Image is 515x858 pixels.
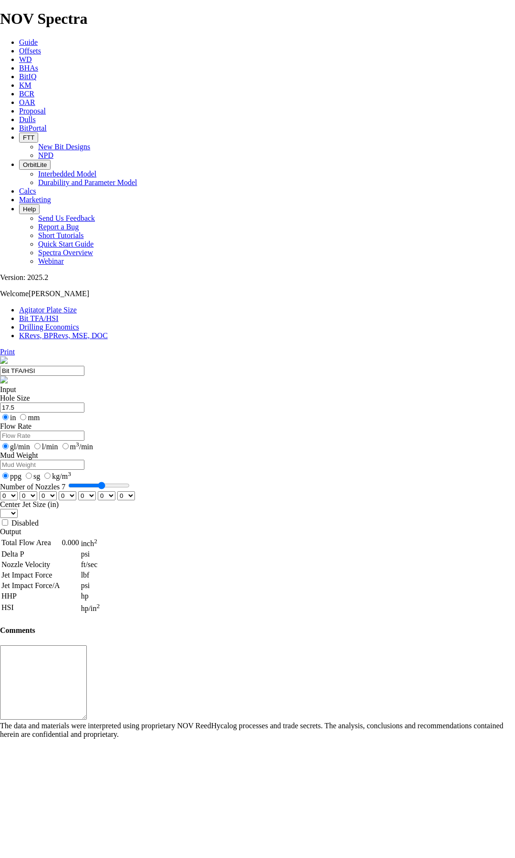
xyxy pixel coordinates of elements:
[26,473,32,479] input: sg
[19,64,38,72] a: BHAs
[19,98,35,106] a: OAR
[81,570,101,580] td: lbf
[19,306,77,314] a: Agitator Plate Size
[19,187,36,195] a: Calcs
[19,90,34,98] a: BCR
[2,414,9,420] input: in
[19,323,79,331] a: Drilling Economics
[44,473,51,479] input: kg/m3
[19,55,32,63] a: WD
[1,602,61,613] td: HSI
[19,81,31,89] a: KM
[68,470,71,477] sup: 3
[19,72,36,81] a: BitIQ
[97,602,100,610] sup: 2
[18,413,40,422] label: mm
[2,473,9,479] input: ppg
[38,143,90,151] a: New Bit Designs
[19,331,108,340] a: KRevs, BPRevs, MSE, DOC
[19,38,38,46] a: Guide
[23,134,34,141] span: FTT
[19,115,36,124] a: Dulls
[38,170,96,178] a: Interbedded Model
[29,289,89,298] span: [PERSON_NAME]
[38,240,93,248] a: Quick Start Guide
[38,248,93,257] a: Spectra Overview
[19,47,41,55] a: Offsets
[38,214,95,222] a: Send Us Feedback
[81,602,101,613] td: hp/in
[94,538,97,545] sup: 2
[34,443,41,449] input: l/min
[76,441,79,448] sup: 3
[19,160,51,170] button: OrbitLite
[81,549,101,559] td: psi
[23,472,40,480] label: sg
[19,204,40,214] button: Help
[81,537,101,548] td: inch
[19,107,46,115] a: Proposal
[62,443,69,449] input: m3/min
[81,581,101,590] td: psi
[38,231,84,239] a: Short Tutorials
[11,519,39,527] label: Disabled
[32,443,58,451] label: l/min
[81,591,101,601] td: hp
[23,161,47,168] span: OrbitLite
[1,549,61,559] td: Delta P
[1,560,61,569] td: Nozzle Velocity
[2,443,9,449] input: gl/min
[38,223,79,231] a: Report a Bug
[19,196,51,204] a: Marketing
[19,133,38,143] button: FTT
[23,206,36,213] span: Help
[1,581,61,590] td: Jet Impact Force/A
[19,124,47,132] a: BitPortal
[38,151,53,159] a: NPD
[38,257,64,265] a: Webinar
[62,537,80,548] td: 0.000
[60,443,93,451] label: m /min
[19,314,59,322] a: Bit TFA/HSI
[38,178,137,186] a: Durability and Parameter Model
[81,560,101,569] td: ft/sec
[42,472,71,480] label: kg/m
[20,414,26,420] input: mm
[1,570,61,580] td: Jet Impact Force
[1,537,61,548] td: Total Flow Area
[1,591,61,601] td: HHP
